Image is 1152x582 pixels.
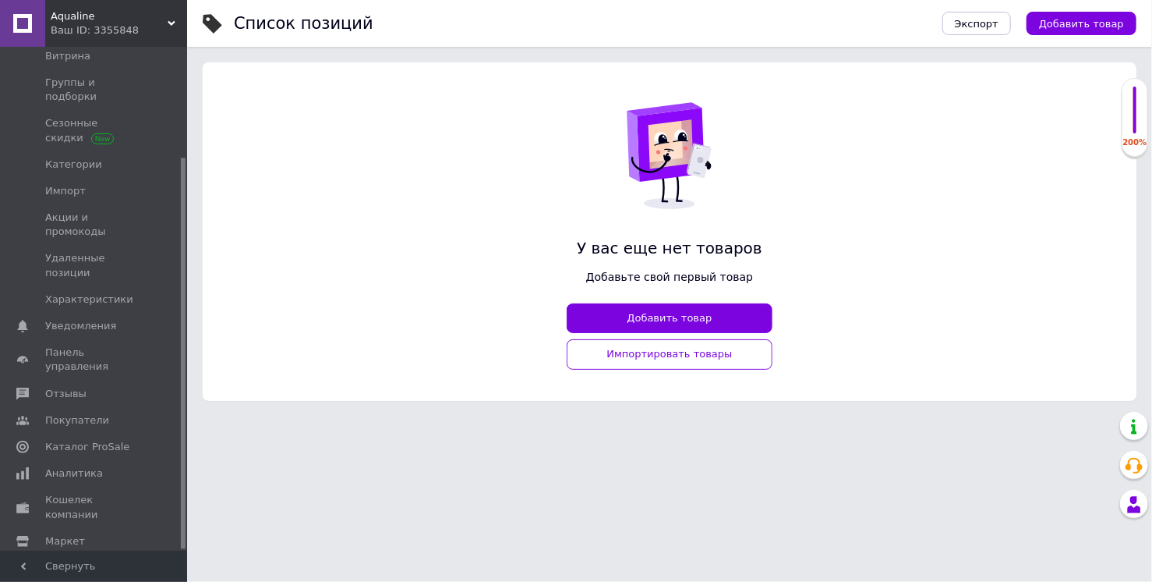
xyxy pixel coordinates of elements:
[45,251,144,279] span: Удаленные позиции
[45,293,133,307] span: Характеристики
[45,116,144,144] span: Сезонные скидки
[45,440,129,454] span: Каталог ProSale
[45,413,109,428] span: Покупатели
[45,49,90,63] span: Витрина
[45,493,144,521] span: Кошелек компании
[45,76,144,104] span: Группы и подборки
[1027,12,1136,35] button: Добавить товар
[45,158,102,172] span: Категории
[45,319,116,333] span: Уведомления
[567,339,772,370] a: Импортировать товары
[955,18,998,30] span: Экспорт
[51,9,168,23] span: Aqualine
[45,211,144,239] span: Акции и промокоды
[51,23,187,37] div: Ваш ID: 3355848
[942,12,1011,35] button: Экспорт
[45,387,87,401] span: Отзывы
[45,534,85,548] span: Маркет
[45,467,103,481] span: Аналитика
[234,16,373,32] div: Список позиций
[567,237,772,260] span: У вас еще нет товаров
[1122,137,1147,148] div: 200%
[1039,18,1124,30] span: Добавить товар
[45,346,144,374] span: Панель управления
[567,269,772,285] span: Добавьте свой первый товар
[567,303,772,334] button: Добавить товар
[45,184,86,198] span: Импорт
